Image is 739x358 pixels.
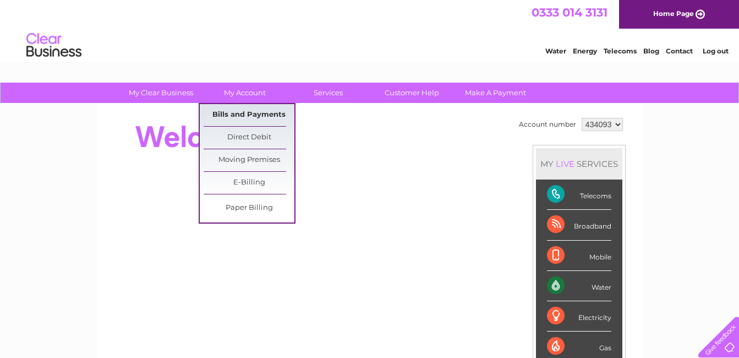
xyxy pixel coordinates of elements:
[547,210,611,240] div: Broadband
[547,301,611,332] div: Electricity
[547,180,611,210] div: Telecoms
[450,83,541,103] a: Make A Payment
[204,197,294,219] a: Paper Billing
[604,47,637,55] a: Telecoms
[204,127,294,149] a: Direct Debit
[545,47,566,55] a: Water
[532,6,607,19] a: 0333 014 3131
[573,47,597,55] a: Energy
[666,47,693,55] a: Contact
[547,271,611,301] div: Water
[536,148,622,180] div: MY SERVICES
[110,6,630,53] div: Clear Business is a trading name of Verastar Limited (registered in [GEOGRAPHIC_DATA] No. 3667643...
[643,47,659,55] a: Blog
[26,29,82,62] img: logo.png
[366,83,457,103] a: Customer Help
[547,241,611,271] div: Mobile
[199,83,290,103] a: My Account
[516,115,579,134] td: Account number
[703,47,729,55] a: Log out
[116,83,206,103] a: My Clear Business
[554,159,577,169] div: LIVE
[204,149,294,171] a: Moving Premises
[204,172,294,194] a: E-Billing
[283,83,374,103] a: Services
[204,104,294,126] a: Bills and Payments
